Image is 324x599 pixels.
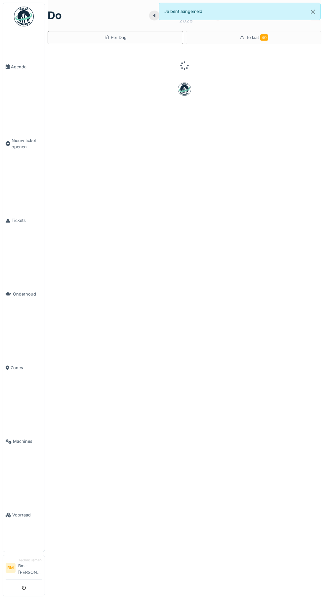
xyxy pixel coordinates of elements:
[18,558,42,563] div: Technicusmanager
[3,257,45,331] a: Onderhoud
[13,438,42,444] span: Machines
[6,563,16,573] li: BM
[3,331,45,405] a: Zones
[13,291,42,297] span: Onderhoud
[104,34,127,41] div: Per Dag
[246,35,268,40] span: Te laat
[48,9,62,22] h1: do
[3,30,45,104] a: Agenda
[12,512,42,518] span: Voorraad
[178,83,191,96] img: badge-BVDL4wpA.svg
[12,137,42,150] span: Nieuw ticket openen
[3,184,45,257] a: Tickets
[179,17,193,24] div: 2025
[3,405,45,478] a: Machines
[3,478,45,552] a: Voorraad
[305,3,320,20] button: Close
[6,558,42,580] a: BM TechnicusmanagerBm - [PERSON_NAME]
[14,7,34,26] img: Badge_color-CXgf-gQk.svg
[11,64,42,70] span: Agenda
[12,217,42,224] span: Tickets
[3,104,45,184] a: Nieuw ticket openen
[260,34,268,41] span: 40
[159,3,321,20] div: Je bent aangemeld.
[11,365,42,371] span: Zones
[18,558,42,578] li: Bm - [PERSON_NAME]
